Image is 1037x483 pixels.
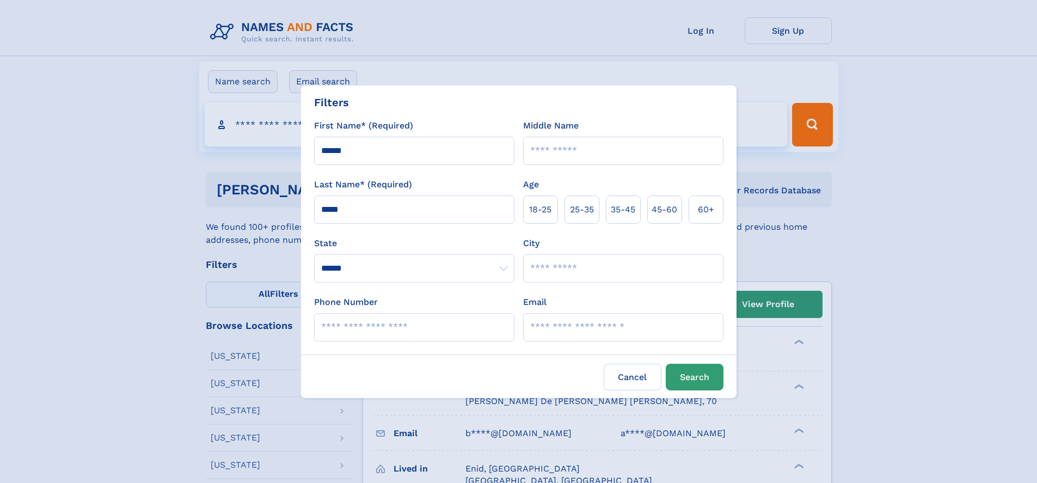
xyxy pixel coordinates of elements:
span: 25‑35 [570,203,594,216]
label: Age [523,178,539,191]
label: First Name* (Required) [314,119,413,132]
span: 45‑60 [652,203,677,216]
label: State [314,237,514,250]
label: Phone Number [314,296,378,309]
span: 60+ [698,203,714,216]
label: Middle Name [523,119,579,132]
label: Cancel [604,364,661,390]
label: City [523,237,539,250]
span: 35‑45 [611,203,635,216]
label: Last Name* (Required) [314,178,412,191]
button: Search [666,364,723,390]
div: Filters [314,94,349,111]
label: Email [523,296,547,309]
span: 18‑25 [529,203,551,216]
